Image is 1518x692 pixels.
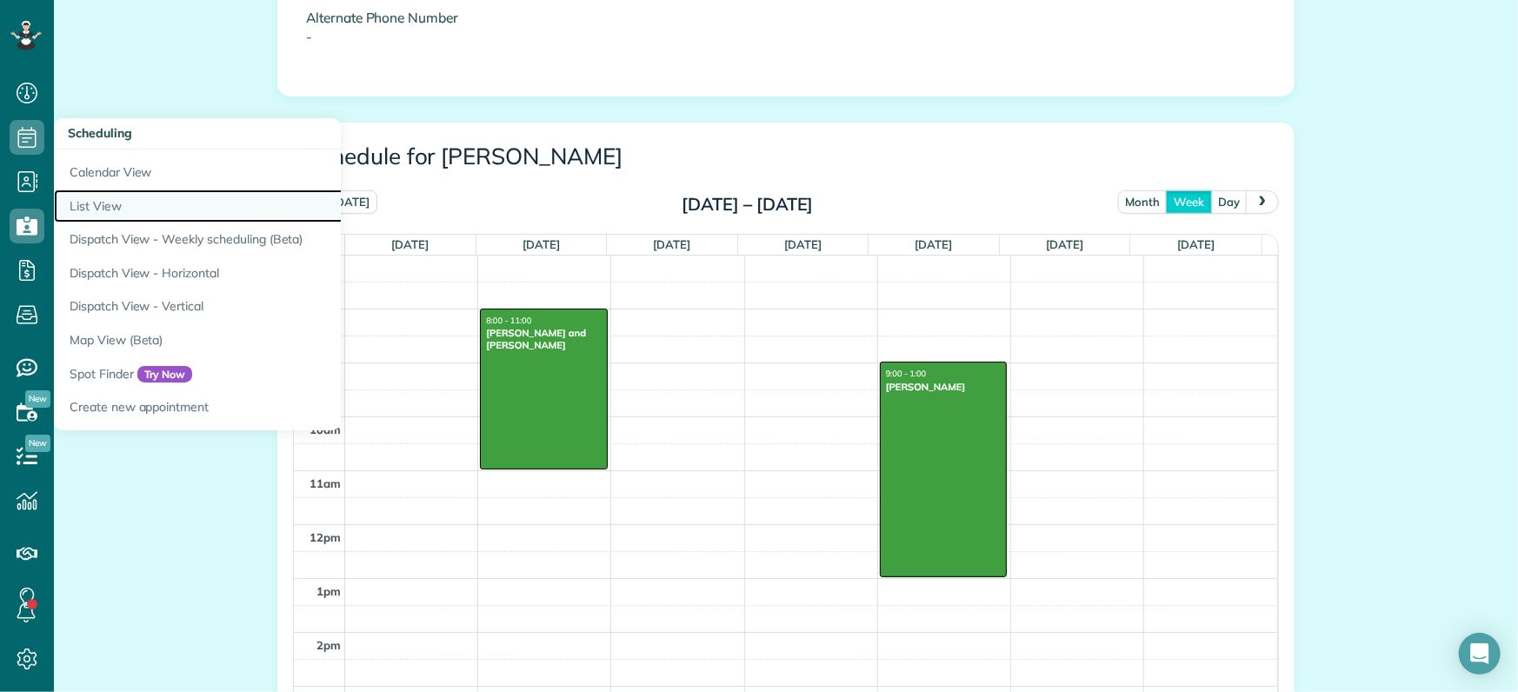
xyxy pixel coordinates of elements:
span: [DATE] [654,237,691,251]
span: [DATE] [915,237,953,251]
span: 12pm [310,530,341,544]
a: Spot FinderTry Now [54,357,489,391]
div: [PERSON_NAME] [885,381,1002,393]
h2: [DATE] – [DATE] [639,195,856,214]
button: week [1166,190,1212,214]
span: [DATE] [784,237,822,251]
span: 9:00 - 1:00 [886,369,927,379]
span: New [25,390,50,408]
button: day [1210,190,1248,214]
a: Create new appointment [54,390,489,430]
span: New [25,435,50,452]
button: [DATE] [324,190,377,214]
a: 8:00 - 11:00[PERSON_NAME] and [PERSON_NAME] [480,309,607,469]
a: Dispatch View - Horizontal [54,256,489,290]
button: next [1246,190,1279,214]
span: 11am [310,476,341,490]
span: 8:00 - 11:00 [486,316,531,326]
a: Dispatch View - Vertical [54,289,489,323]
a: List View [54,190,489,223]
span: [DATE] [391,237,429,251]
p: Alternate Phone Number - [306,8,773,48]
div: [PERSON_NAME] and [PERSON_NAME] [485,327,602,352]
span: Scheduling [68,125,132,141]
div: Open Intercom Messenger [1459,633,1501,675]
span: [DATE] [523,237,560,251]
span: Try Now [137,366,193,383]
h3: Schedule for [PERSON_NAME] [306,144,1266,170]
span: [DATE] [1177,237,1215,251]
span: [DATE] [1046,237,1083,251]
a: Calendar View [54,150,489,190]
a: Dispatch View - Weekly scheduling (Beta) [54,223,489,256]
a: Map View (Beta) [54,323,489,357]
a: 9:00 - 1:00[PERSON_NAME] [880,362,1007,576]
span: 2pm [316,638,341,652]
button: month [1118,190,1168,214]
span: 1pm [316,584,341,598]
